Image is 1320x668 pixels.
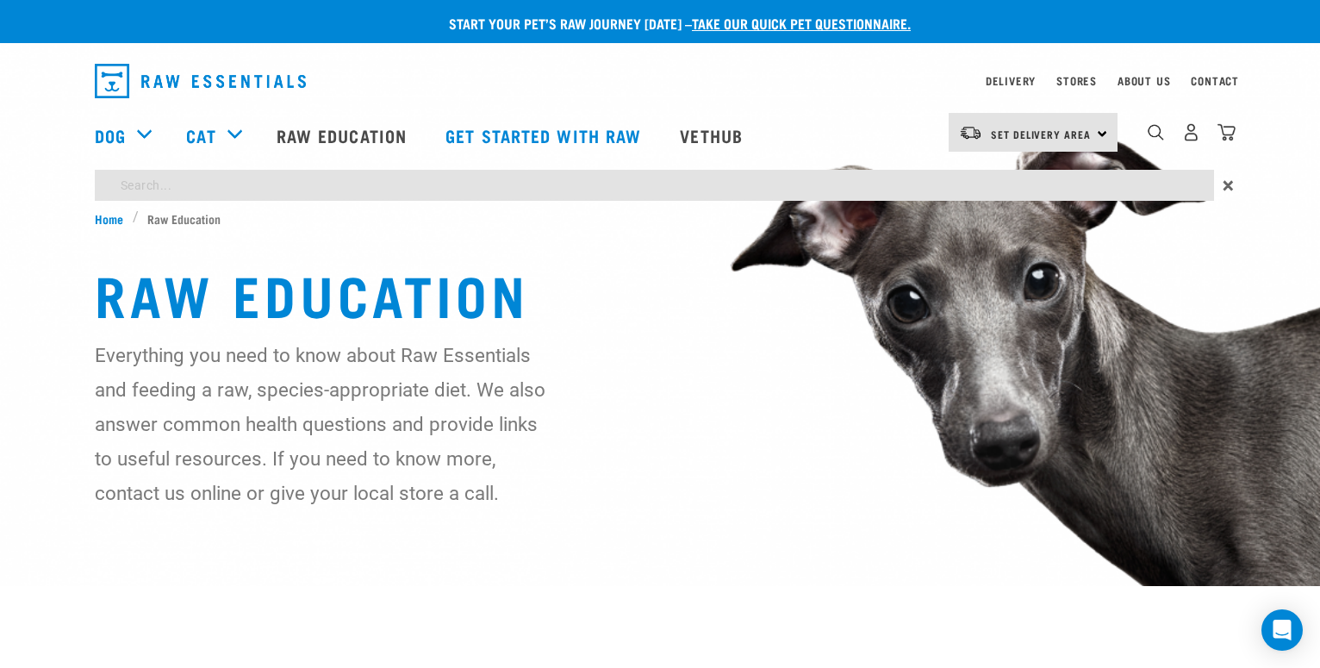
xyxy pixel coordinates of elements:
img: Raw Essentials Logo [95,64,306,98]
nav: breadcrumbs [95,209,1225,228]
img: home-icon@2x.png [1217,123,1236,141]
a: Get started with Raw [428,101,663,170]
span: Set Delivery Area [991,131,1091,137]
a: take our quick pet questionnaire. [692,19,911,27]
div: Open Intercom Messenger [1261,609,1303,651]
img: home-icon-1@2x.png [1148,124,1164,140]
nav: dropdown navigation [81,57,1239,105]
a: Stores [1056,78,1097,84]
span: × [1223,170,1234,201]
a: Delivery [986,78,1036,84]
a: Home [95,209,133,228]
span: Home [95,209,123,228]
a: Vethub [663,101,764,170]
input: Search... [95,170,1214,201]
a: Contact [1191,78,1239,84]
h1: Raw Education [95,262,1225,324]
a: About Us [1118,78,1170,84]
a: Cat [186,122,215,148]
a: Dog [95,122,126,148]
img: van-moving.png [959,125,982,140]
a: Raw Education [259,101,428,170]
img: user.png [1182,123,1200,141]
p: Everything you need to know about Raw Essentials and feeding a raw, species-appropriate diet. We ... [95,338,547,510]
